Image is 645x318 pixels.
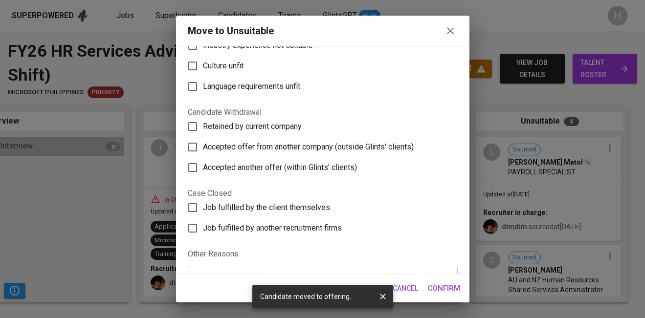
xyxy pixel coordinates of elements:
[203,60,244,72] span: Culture unfit
[427,282,460,295] span: Confirm
[203,222,342,234] span: Job fulfilled by another recruitment firms
[203,162,357,173] span: Accepted another offer (within Glints' clients)
[203,121,302,132] span: Retained by current company
[422,278,466,298] button: Confirm
[260,288,351,305] div: Candidate moved to offering.
[188,24,274,38] div: Move to Unsuitable
[188,190,232,197] legend: Case Closed
[203,81,300,92] span: Language requirements unfit
[188,108,262,116] legend: Candidate Withdrawal
[203,141,414,153] span: Accepted offer from another company (outside Glints' clients)
[389,279,422,297] button: Cancel
[188,242,458,266] legend: Other Reasons
[393,282,418,295] span: Cancel
[203,202,330,213] span: Job fulfilled by the client themselves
